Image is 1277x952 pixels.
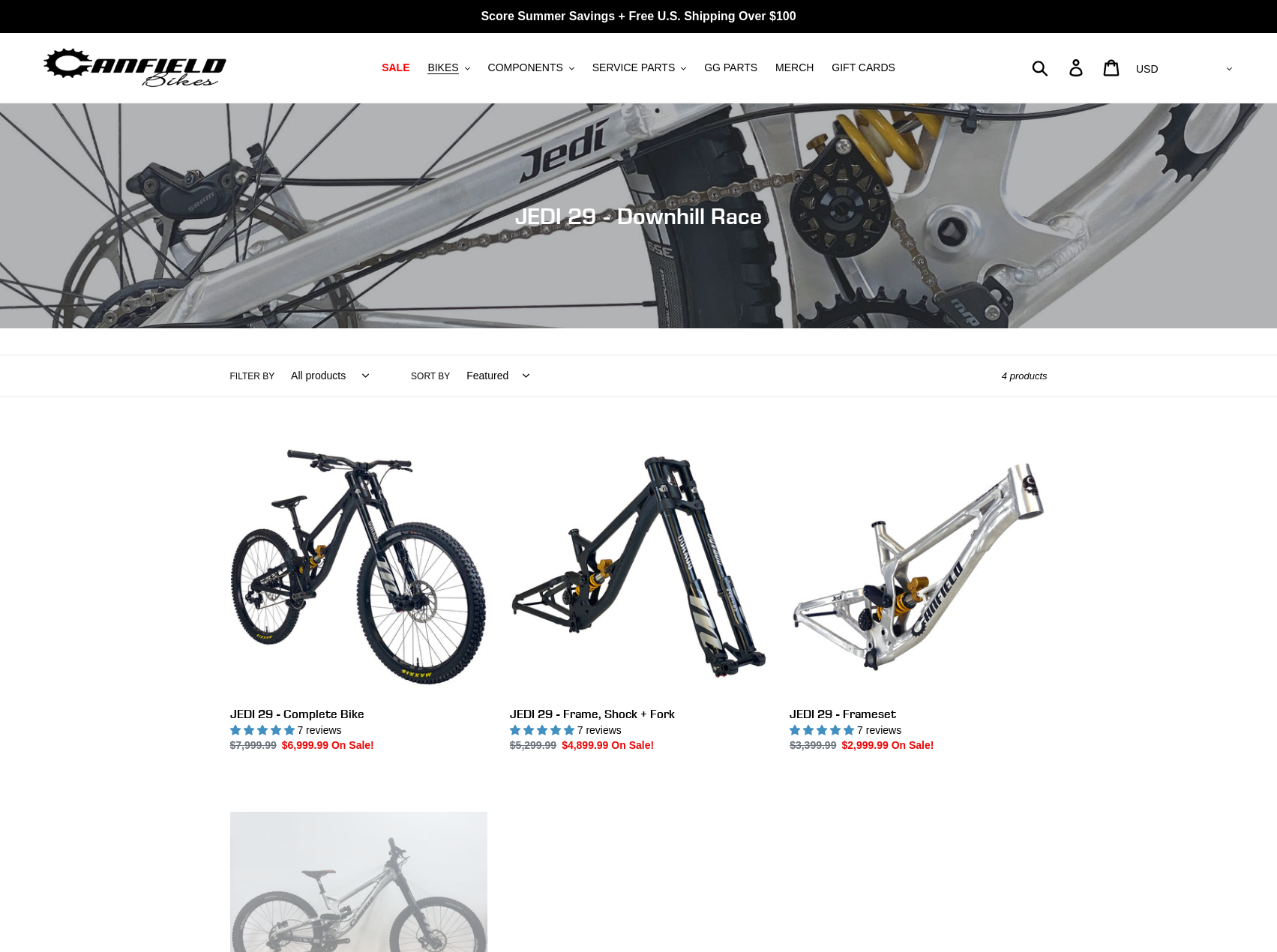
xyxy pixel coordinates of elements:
span: BIKES [427,61,458,74]
label: Filter by [230,370,275,383]
span: COMPONENTS [488,61,563,74]
span: SERVICE PARTS [592,61,675,74]
span: JEDI 29 - Downhill Race [515,202,762,229]
span: GIFT CARDS [832,61,895,74]
button: SERVICE PARTS [585,58,694,78]
span: GG PARTS [704,61,757,74]
label: Sort by [411,370,450,383]
span: MERCH [775,61,814,74]
span: SALE [382,61,409,74]
button: COMPONENTS [481,58,582,78]
button: BIKES [420,58,477,78]
a: SALE [374,58,417,78]
span: 4 products [1002,370,1048,382]
a: GIFT CARDS [824,58,903,78]
input: Search [1040,51,1078,84]
a: GG PARTS [697,58,765,78]
img: Canfield Bikes [41,44,229,91]
a: MERCH [768,58,821,78]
